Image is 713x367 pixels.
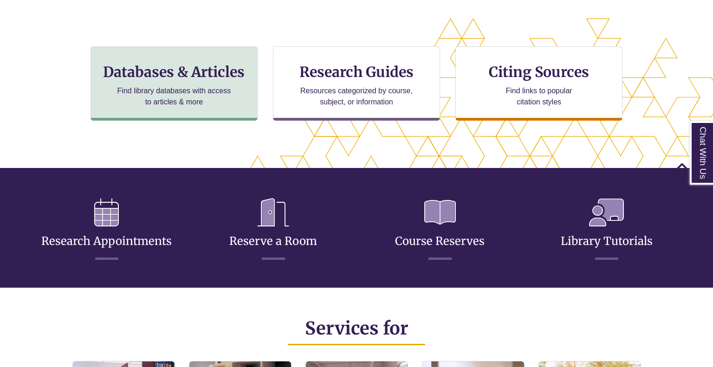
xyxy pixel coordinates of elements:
h3: Citing Sources [482,63,596,81]
p: Find library databases with access to articles & more [113,85,234,108]
a: Library Tutorials [561,212,653,248]
span: Services for [305,317,408,339]
h3: Research Guides [281,63,432,81]
a: Research Guides Resources categorized by course, subject, or information [273,46,440,121]
a: Course Reserves [395,212,485,248]
a: Research Appointments [41,212,172,248]
a: Back to Top [676,162,711,175]
a: Databases & Articles Find library databases with access to articles & more [91,46,258,121]
h3: Databases & Articles [98,63,250,81]
a: Reserve a Room [229,212,317,248]
a: Citing Sources Find links to popular citation styles [455,46,622,121]
p: Find links to popular citation styles [494,85,584,108]
p: Resources categorized by course, subject, or information [296,85,417,108]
